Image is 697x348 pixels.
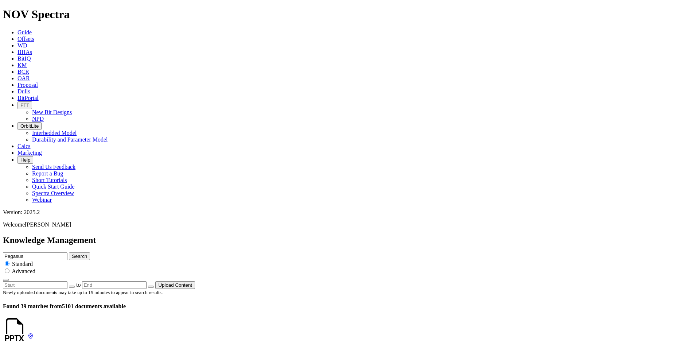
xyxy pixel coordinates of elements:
[12,268,35,274] span: Advanced
[82,281,147,289] input: End
[17,75,30,81] a: OAR
[3,235,694,245] h2: Knowledge Management
[3,252,67,260] input: e.g. Smoothsteer Record
[32,164,75,170] a: Send Us Feedback
[32,183,74,190] a: Quick Start Guide
[20,123,39,129] span: OrbitLite
[3,221,694,228] p: Welcome
[17,49,32,55] a: BHAs
[32,130,77,136] a: Interbedded Model
[32,136,108,143] a: Durability and Parameter Model
[17,143,31,149] a: Calcs
[17,69,29,75] a: BCR
[12,261,33,267] span: Standard
[20,103,29,108] span: FTT
[3,303,694,310] h4: 5101 documents available
[32,116,44,122] a: NPD
[3,303,62,309] span: Found 39 matches from
[32,190,74,196] a: Spectra Overview
[17,88,30,94] a: Dulls
[17,150,42,156] a: Marketing
[17,156,33,164] button: Help
[17,42,27,49] a: WD
[17,122,42,130] button: OrbitLite
[17,55,31,62] a: BitIQ
[17,29,32,35] a: Guide
[3,209,694,216] div: Version: 2025.2
[17,95,39,101] a: BitPortal
[17,101,32,109] button: FTT
[32,197,52,203] a: Webinar
[17,62,27,68] a: KM
[17,82,38,88] a: Proposal
[20,157,30,163] span: Help
[32,170,63,177] a: Report a Bug
[25,221,71,228] span: [PERSON_NAME]
[69,252,90,260] button: Search
[32,109,72,115] a: New Bit Designs
[3,290,163,295] small: Newly uploaded documents may take up to 15 minutes to appear in search results.
[17,36,34,42] a: Offsets
[32,177,67,183] a: Short Tutorials
[155,281,195,289] button: Upload Content
[3,281,67,289] input: Start
[76,282,81,288] span: to
[3,8,694,21] h1: NOV Spectra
